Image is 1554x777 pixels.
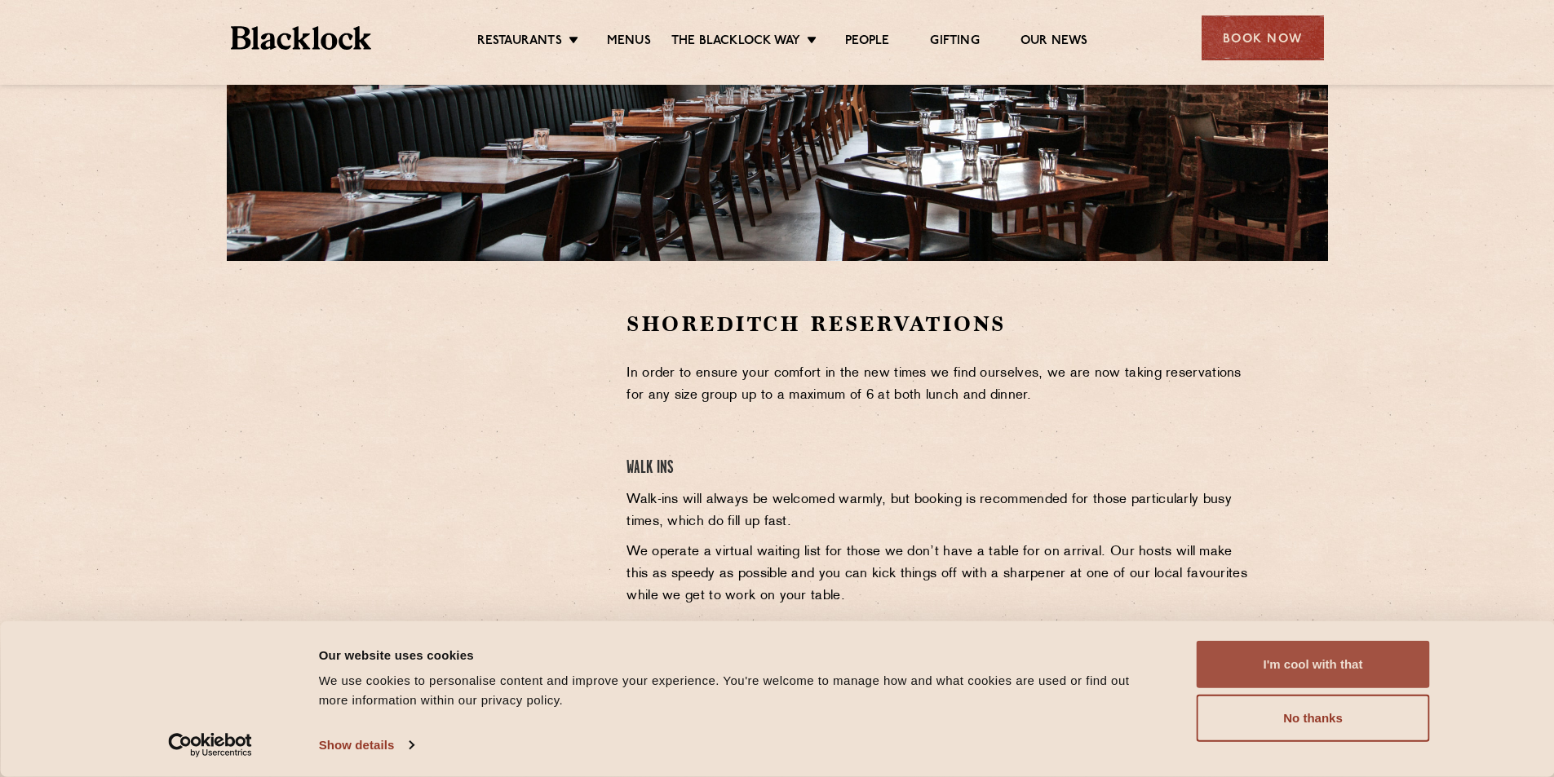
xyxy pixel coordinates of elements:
[1197,641,1430,688] button: I'm cool with that
[231,26,372,50] img: BL_Textured_Logo-footer-cropped.svg
[626,310,1252,338] h2: Shoreditch Reservations
[671,33,800,51] a: The Blacklock Way
[319,645,1160,664] div: Our website uses cookies
[1202,15,1324,60] div: Book Now
[319,733,414,757] a: Show details
[626,489,1252,533] p: Walk-ins will always be welcomed warmly, but booking is recommended for those particularly busy t...
[845,33,889,51] a: People
[626,363,1252,407] p: In order to ensure your comfort in the new times we find ourselves, we are now taking reservation...
[477,33,562,51] a: Restaurants
[139,733,281,757] a: Usercentrics Cookiebot - opens in a new window
[930,33,979,51] a: Gifting
[607,33,651,51] a: Menus
[1197,695,1430,742] button: No thanks
[626,541,1252,607] p: We operate a virtual waiting list for those we don’t have a table for on arrival. Our hosts will ...
[1021,33,1088,51] a: Our News
[361,310,543,555] iframe: OpenTable make booking widget
[626,457,1252,479] h4: Walk Ins
[319,671,1160,710] div: We use cookies to personalise content and improve your experience. You're welcome to manage how a...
